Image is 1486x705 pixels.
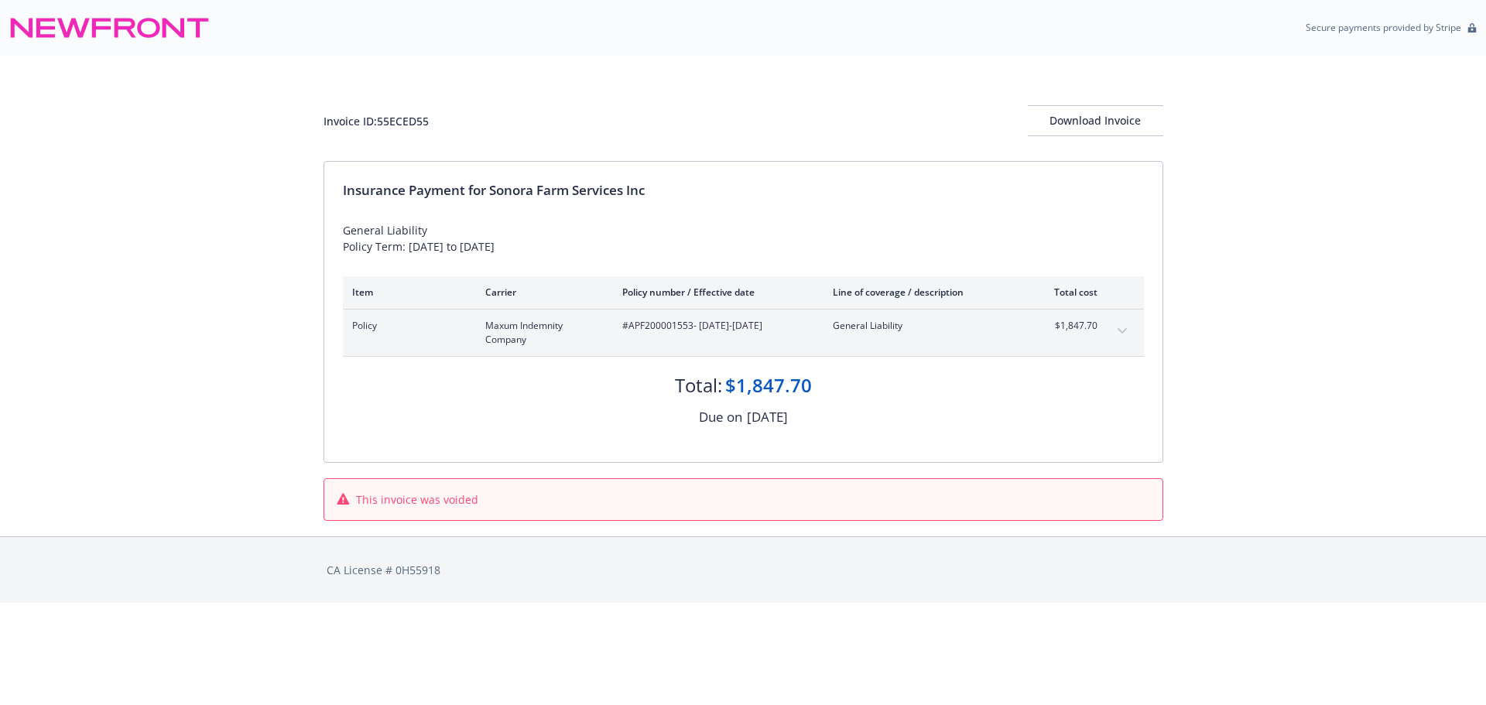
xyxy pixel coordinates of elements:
[622,286,808,299] div: Policy number / Effective date
[485,286,597,299] div: Carrier
[833,319,1015,333] span: General Liability
[1306,21,1461,34] p: Secure payments provided by Stripe
[725,372,812,399] div: $1,847.70
[1028,106,1163,135] div: Download Invoice
[343,180,1144,200] div: Insurance Payment for Sonora Farm Services Inc
[352,286,461,299] div: Item
[1039,286,1097,299] div: Total cost
[1039,319,1097,333] span: $1,847.70
[327,562,1160,578] div: CA License # 0H55918
[343,310,1144,356] div: PolicyMaxum Indemnity Company#APF200001553- [DATE]-[DATE]General Liability$1,847.70expand content
[485,319,597,347] span: Maxum Indemnity Company
[833,286,1015,299] div: Line of coverage / description
[343,222,1144,255] div: General Liability Policy Term: [DATE] to [DATE]
[747,407,788,427] div: [DATE]
[356,491,478,508] span: This invoice was voided
[352,319,461,333] span: Policy
[1028,105,1163,136] button: Download Invoice
[675,372,722,399] div: Total:
[1110,319,1135,344] button: expand content
[324,113,429,129] div: Invoice ID: 55ECED55
[699,407,742,427] div: Due on
[622,319,808,333] span: #APF200001553 - [DATE]-[DATE]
